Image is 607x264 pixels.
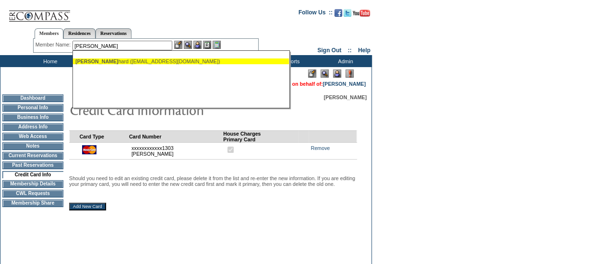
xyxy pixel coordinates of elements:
a: Sign Out [317,47,341,54]
p: Should you need to edit an existing credit card, please delete it from the list and re-enter the ... [69,175,357,187]
img: Impersonate [333,69,341,78]
td: Card Type [80,130,129,142]
img: b_calculator.gif [213,41,221,49]
img: Become our fan on Facebook [334,9,342,17]
span: [PERSON_NAME] [75,58,118,64]
td: Personal Info [2,104,63,112]
img: View Mode [321,69,329,78]
td: Membership Details [2,180,63,188]
a: Subscribe to our YouTube Channel [353,12,370,18]
td: Current Reservations [2,152,63,160]
div: Member Name: [36,41,72,49]
td: Dashboard [2,94,63,102]
input: Add New Card [69,203,106,210]
td: Credit Card Info [2,171,63,178]
img: Follow us on Twitter [344,9,351,17]
td: xxxxxxxxxxxx1303 [PERSON_NAME] [129,142,223,159]
img: View [184,41,192,49]
img: Subscribe to our YouTube Channel [353,10,370,17]
td: Home [22,55,77,67]
a: Remove [311,145,330,151]
img: b_edit.gif [174,41,182,49]
a: Help [358,47,370,54]
img: Impersonate [193,41,202,49]
a: Reservations [95,28,131,38]
span: [PERSON_NAME] [324,94,367,100]
td: Admin [317,55,372,67]
span: :: [348,47,352,54]
a: Follow us on Twitter [344,12,351,18]
span: You are acting on behalf of: [256,81,366,87]
td: Business Info [2,114,63,121]
img: Edit Mode [308,69,316,78]
img: icon_cc_mc.gif [82,145,96,154]
div: hard ([EMAIL_ADDRESS][DOMAIN_NAME]) [75,58,286,64]
td: House Charges Primary Card [223,130,298,142]
td: Past Reservations [2,161,63,169]
td: Web Access [2,133,63,140]
img: Reservations [203,41,211,49]
td: Notes [2,142,63,150]
a: Members [35,28,64,39]
td: Card Number [129,130,223,142]
td: Membership Share [2,199,63,207]
td: Follow Us :: [298,8,333,20]
td: CWL Requests [2,190,63,197]
a: [PERSON_NAME] [323,81,366,87]
img: Compass Home [8,2,71,22]
img: pgTtlCreditCardInfo.gif [70,100,262,119]
td: Address Info [2,123,63,131]
a: Residences [63,28,95,38]
a: Become our fan on Facebook [334,12,342,18]
img: Log Concern/Member Elevation [345,69,354,78]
